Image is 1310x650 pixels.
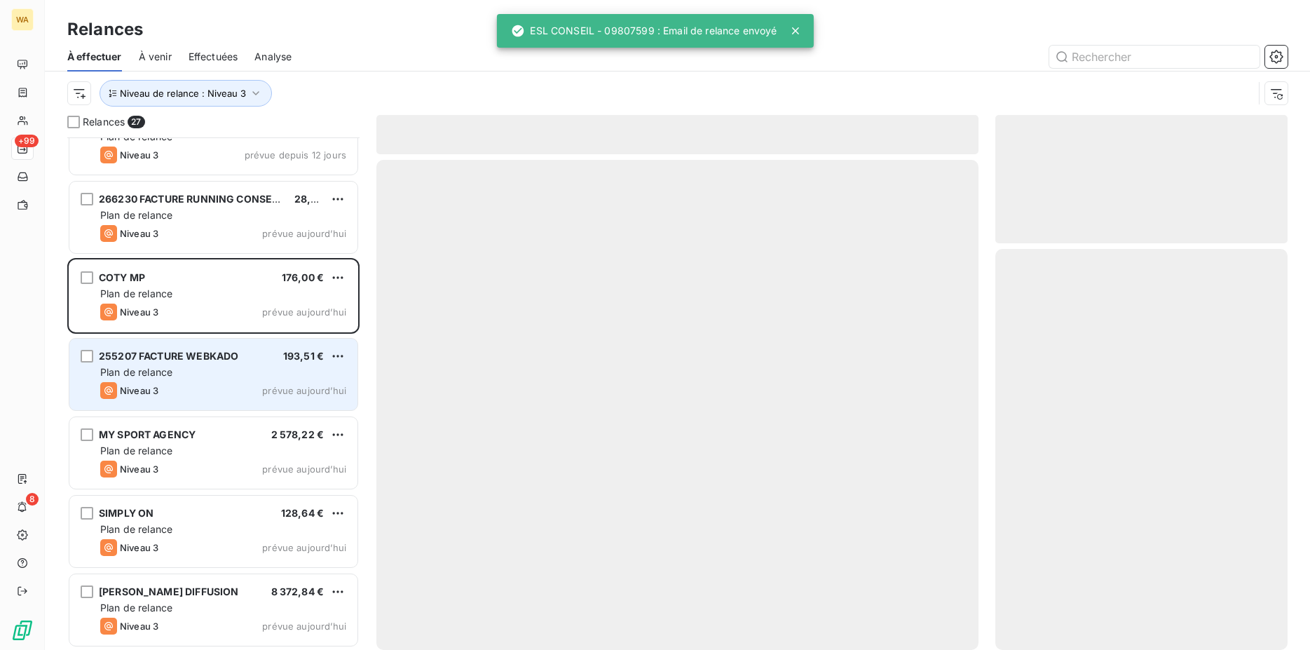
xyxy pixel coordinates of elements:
span: Plan de relance [100,445,172,456]
span: Niveau 3 [120,621,158,632]
div: WA [11,8,34,31]
input: Rechercher [1049,46,1260,68]
span: Niveau 3 [120,542,158,553]
span: Plan de relance [100,287,172,299]
span: Relances [83,115,125,129]
span: COTY MP [99,271,145,283]
button: Niveau de relance : Niveau 3 [100,80,272,107]
span: 266230 FACTURE RUNNING CONSEIL HAGUENAU [99,193,340,205]
span: SIMPLY ON [99,507,153,519]
span: Plan de relance [100,209,172,221]
span: prévue aujourd’hui [262,621,346,632]
span: Plan de relance [100,523,172,535]
span: Niveau 3 [120,228,158,239]
span: 193,51 € [283,350,324,362]
span: prévue aujourd’hui [262,228,346,239]
span: Niveau 3 [120,385,158,396]
span: 8 372,84 € [271,585,325,597]
span: À effectuer [67,50,122,64]
span: MY SPORT AGENCY [99,428,196,440]
span: prévue aujourd’hui [262,542,346,553]
img: Logo LeanPay [11,619,34,642]
span: Niveau 3 [120,306,158,318]
h3: Relances [67,17,143,42]
span: +99 [15,135,39,147]
span: Effectuées [189,50,238,64]
span: prévue aujourd’hui [262,385,346,396]
span: Analyse [254,50,292,64]
span: 28,20 € [294,193,333,205]
span: Niveau 3 [120,149,158,161]
iframe: Intercom live chat [1262,602,1296,636]
div: ESL CONSEIL - 09807599 : Email de relance envoyé [510,18,777,43]
span: 2 578,22 € [271,428,325,440]
span: À venir [139,50,172,64]
span: Plan de relance [100,602,172,614]
span: prévue depuis 12 jours [245,149,346,161]
span: 27 [128,116,144,128]
span: 128,64 € [281,507,324,519]
span: Niveau de relance : Niveau 3 [120,88,246,99]
span: 255207 FACTURE WEBKADO [99,350,238,362]
span: prévue aujourd’hui [262,306,346,318]
span: Plan de relance [100,366,172,378]
span: [PERSON_NAME] DIFFUSION [99,585,238,597]
span: Niveau 3 [120,463,158,475]
span: 176,00 € [282,271,324,283]
span: 8 [26,493,39,506]
div: grid [67,137,360,650]
span: prévue aujourd’hui [262,463,346,475]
